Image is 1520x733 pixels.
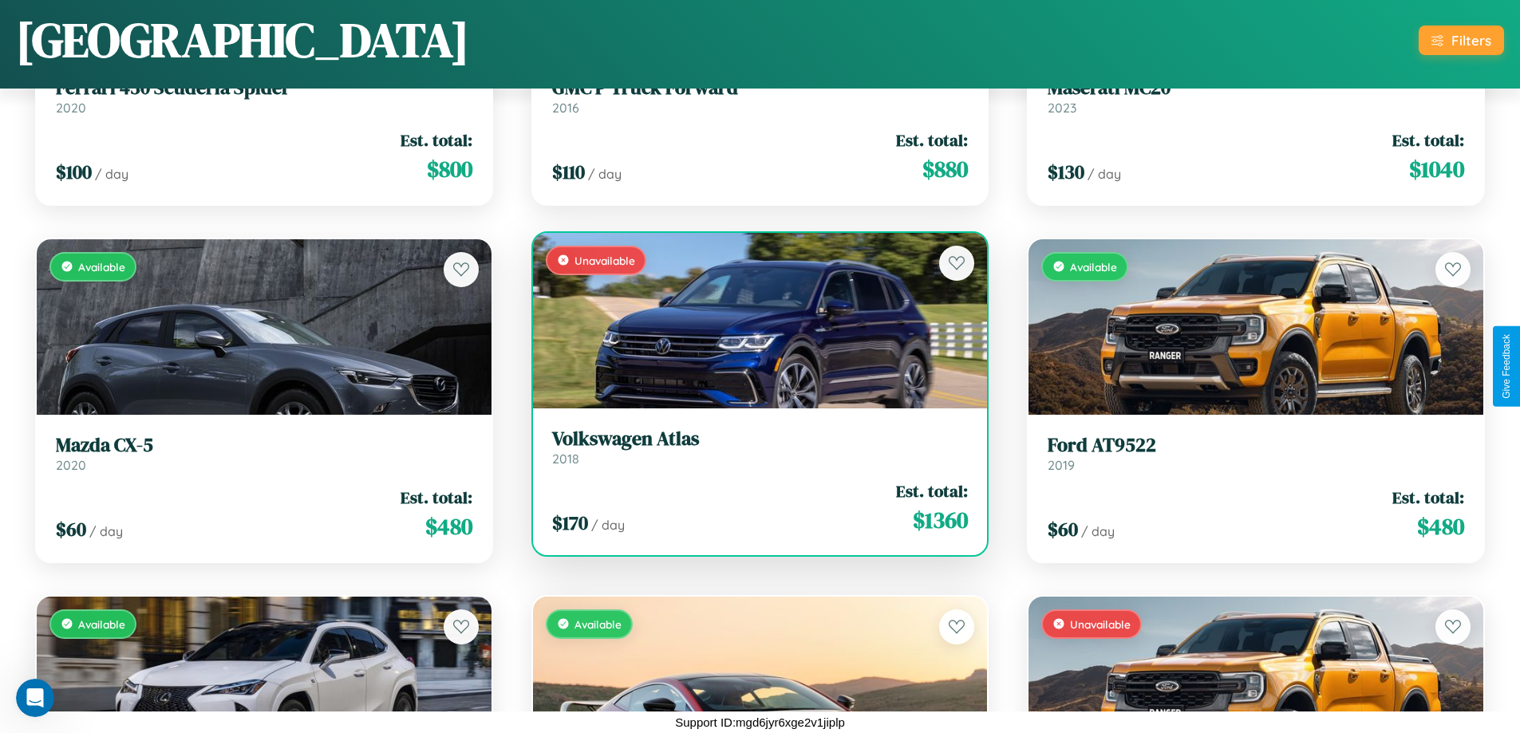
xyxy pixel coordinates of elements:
[552,451,579,467] span: 2018
[1081,523,1115,539] span: / day
[78,617,125,631] span: Available
[1048,434,1464,473] a: Ford AT95222019
[427,153,472,185] span: $ 800
[56,77,472,116] a: Ferrari 430 Scuderia Spider2020
[1070,260,1117,274] span: Available
[896,128,968,152] span: Est. total:
[16,679,54,717] iframe: Intercom live chat
[1048,434,1464,457] h3: Ford AT9522
[1048,516,1078,542] span: $ 60
[56,434,472,457] h3: Mazda CX-5
[78,260,125,274] span: Available
[1392,128,1464,152] span: Est. total:
[1409,153,1464,185] span: $ 1040
[922,153,968,185] span: $ 880
[896,479,968,502] span: Est. total:
[1419,26,1504,55] button: Filters
[1048,77,1464,116] a: Maserati MC202023
[1048,159,1084,185] span: $ 130
[425,510,472,542] span: $ 480
[552,77,969,116] a: GMC P Truck Forward2016
[95,166,128,182] span: / day
[1070,617,1131,631] span: Unavailable
[588,166,622,182] span: / day
[1048,457,1075,473] span: 2019
[1048,77,1464,100] h3: Maserati MC20
[1501,334,1512,399] div: Give Feedback
[552,428,969,451] h3: Volkswagen Atlas
[1048,100,1076,116] span: 2023
[1088,166,1121,182] span: / day
[401,486,472,509] span: Est. total:
[552,510,588,536] span: $ 170
[552,100,579,116] span: 2016
[16,7,469,73] h1: [GEOGRAPHIC_DATA]
[56,457,86,473] span: 2020
[574,617,622,631] span: Available
[1392,486,1464,509] span: Est. total:
[56,159,92,185] span: $ 100
[1417,510,1464,542] span: $ 480
[552,77,969,100] h3: GMC P Truck Forward
[675,711,845,733] p: Support ID: mgd6jyr6xge2v1jiplp
[574,254,635,267] span: Unavailable
[56,100,86,116] span: 2020
[913,504,968,536] span: $ 1360
[552,159,585,185] span: $ 110
[591,517,625,533] span: / day
[89,523,123,539] span: / day
[401,128,472,152] span: Est. total:
[56,516,86,542] span: $ 60
[56,77,472,100] h3: Ferrari 430 Scuderia Spider
[552,428,969,467] a: Volkswagen Atlas2018
[56,434,472,473] a: Mazda CX-52020
[1451,32,1491,49] div: Filters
